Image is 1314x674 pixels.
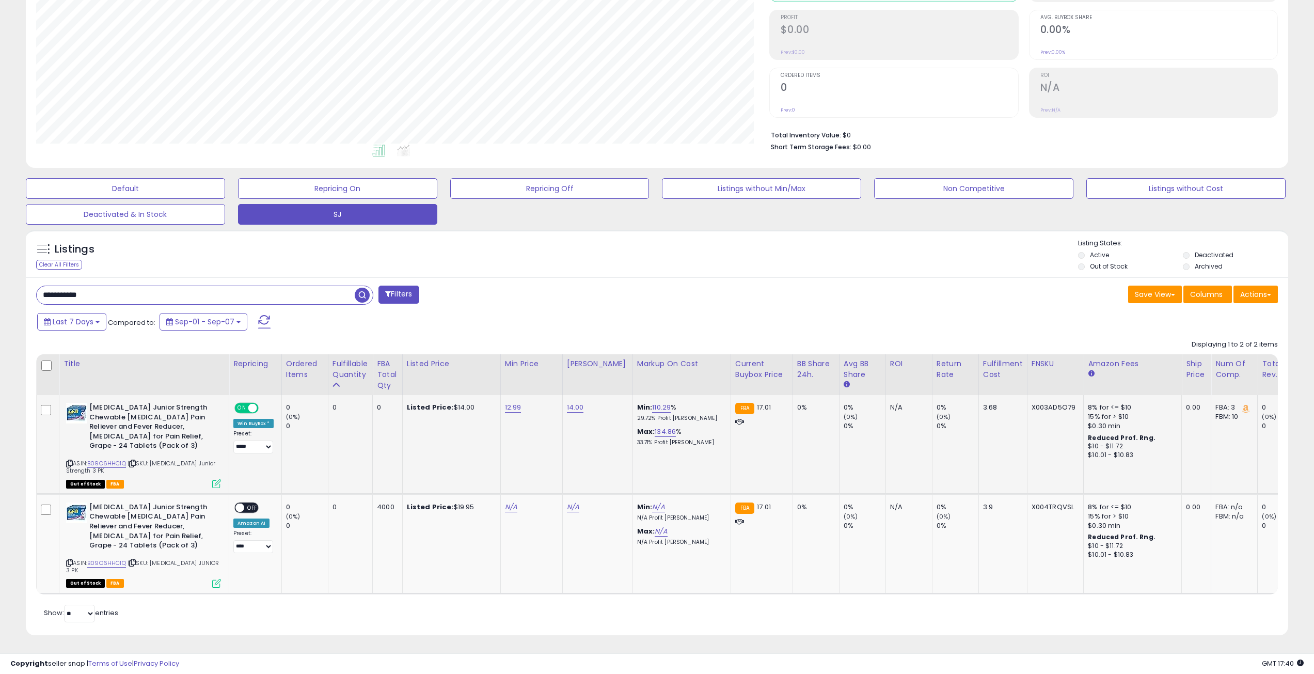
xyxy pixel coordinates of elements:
label: Deactivated [1195,250,1233,259]
div: 0% [797,503,831,512]
label: Archived [1195,262,1223,271]
div: 8% for <= $10 [1088,503,1174,512]
div: FBA: 3 [1215,403,1249,412]
b: Min: [637,502,653,512]
div: 0% [844,403,885,412]
b: Listed Price: [407,402,454,412]
div: 0.00 [1186,503,1203,512]
b: Reduced Prof. Rng. [1088,532,1155,541]
a: 14.00 [567,402,584,413]
div: % [637,427,723,446]
div: 0% [844,421,885,431]
span: FBA [106,480,124,489]
button: Save View [1128,286,1182,303]
div: 0% [937,403,978,412]
div: 0% [937,521,978,530]
div: $0.30 min [1088,421,1174,431]
div: $10.01 - $10.83 [1088,551,1174,559]
div: Preset: [233,430,274,453]
div: N/A [890,403,924,412]
div: Preset: [233,530,274,553]
div: ROI [890,358,928,369]
small: (0%) [937,413,951,421]
div: Min Price [505,358,558,369]
div: 0% [844,503,885,512]
small: (0%) [844,512,858,521]
span: ROI [1040,73,1277,79]
b: [MEDICAL_DATA] Junior Strength Chewable [MEDICAL_DATA] Pain Reliever and Fever Reducer, [MEDICAL_... [89,503,215,553]
div: 0 [1262,403,1304,412]
p: 29.72% Profit [PERSON_NAME] [637,415,723,422]
div: FNSKU [1032,358,1080,369]
small: Prev: 0 [781,107,795,113]
button: Columns [1183,286,1232,303]
span: Last 7 Days [53,317,93,327]
div: 0% [844,521,885,530]
button: Default [26,178,225,199]
div: Current Buybox Price [735,358,788,380]
small: Prev: N/A [1040,107,1060,113]
div: 4000 [377,503,394,512]
div: $10.01 - $10.83 [1088,451,1174,460]
div: Ship Price [1186,358,1207,380]
span: Compared to: [108,318,155,327]
a: N/A [505,502,517,512]
div: Amazon Fees [1088,358,1177,369]
div: Fulfillment Cost [983,358,1023,380]
small: (0%) [844,413,858,421]
small: (0%) [937,512,951,521]
div: 0 [286,521,328,530]
span: FBA [106,579,124,588]
div: Clear All Filters [36,260,82,270]
div: 0% [937,421,978,431]
a: N/A [655,526,667,537]
div: FBA: n/a [1215,503,1249,512]
div: Total Rev. [1262,358,1300,380]
a: Terms of Use [88,659,132,668]
small: Prev: 0.00% [1040,49,1065,55]
b: Max: [637,526,655,536]
b: Total Inventory Value: [771,131,841,139]
div: Repricing [233,358,277,369]
button: Sep-01 - Sep-07 [160,313,247,331]
b: Min: [637,402,653,412]
div: $0.30 min [1088,521,1174,530]
div: FBM: n/a [1215,512,1249,521]
span: | SKU: [MEDICAL_DATA] Junior Strength 3 PK [66,459,216,475]
span: ON [235,404,248,413]
span: All listings that are currently out of stock and unavailable for purchase on Amazon [66,480,105,489]
p: N/A Profit [PERSON_NAME] [637,539,723,546]
h5: Listings [55,242,94,257]
span: 2025-09-15 17:40 GMT [1262,659,1304,668]
h2: 0 [781,82,1018,96]
div: Title [64,358,225,369]
span: Sep-01 - Sep-07 [175,317,234,327]
small: (0%) [1262,413,1276,421]
a: Privacy Policy [134,659,179,668]
button: Actions [1233,286,1278,303]
div: Fulfillable Quantity [333,358,368,380]
img: 51zebrI1E2L._SL40_.jpg [66,403,87,424]
div: 0 [1262,503,1304,512]
div: Return Rate [937,358,974,380]
div: Win BuyBox * [233,419,274,428]
strong: Copyright [10,659,48,668]
span: | SKU: [MEDICAL_DATA] JUNIOR 3 PK [66,559,219,574]
b: Short Term Storage Fees: [771,143,851,151]
div: % [637,403,723,422]
div: Amazon AI [233,519,270,528]
span: $0.00 [853,142,871,152]
div: seller snap | | [10,659,179,669]
div: 0 [377,403,394,412]
a: N/A [652,502,664,512]
div: $14.00 [407,403,493,412]
b: [MEDICAL_DATA] Junior Strength Chewable [MEDICAL_DATA] Pain Reliever and Fever Reducer, [MEDICAL_... [89,403,215,453]
div: FBM: 10 [1215,412,1249,421]
small: (0%) [286,413,300,421]
div: 8% for <= $10 [1088,403,1174,412]
div: 0 [333,403,365,412]
b: Max: [637,427,655,436]
div: 0.00 [1186,403,1203,412]
a: N/A [567,502,579,512]
div: FBA Total Qty [377,358,398,391]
